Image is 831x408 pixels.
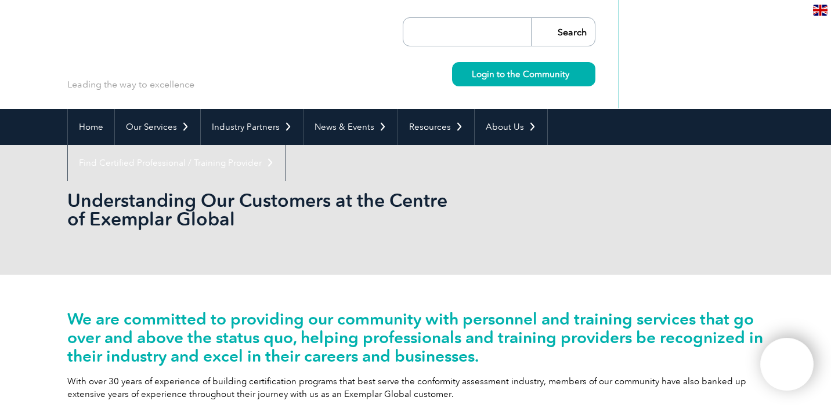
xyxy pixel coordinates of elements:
[67,375,764,400] p: With over 30 years of experience of building certification programs that best serve the conformit...
[67,309,764,365] h2: We are committed to providing our community with personnel and training services that go over and...
[452,62,595,86] a: Login to the Community
[475,109,547,145] a: About Us
[68,145,285,181] a: Find Certified Professional / Training Provider
[304,109,398,145] a: News & Events
[772,350,801,379] img: svg+xml;nitro-empty-id=MTMzMzoxMTY=-1;base64,PHN2ZyB2aWV3Qm94PSIwIDAgNDAwIDQwMCIgd2lkdGg9IjQwMCIg...
[67,191,555,228] h2: Understanding Our Customers at the Centre of Exemplar Global
[201,109,303,145] a: Industry Partners
[813,5,828,16] img: en
[115,109,200,145] a: Our Services
[398,109,474,145] a: Resources
[569,71,576,77] img: svg+xml;nitro-empty-id=MzU1OjIyMw==-1;base64,PHN2ZyB2aWV3Qm94PSIwIDAgMTEgMTEiIHdpZHRoPSIxMSIgaGVp...
[68,109,114,145] a: Home
[67,78,194,91] p: Leading the way to excellence
[531,18,595,46] input: Search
